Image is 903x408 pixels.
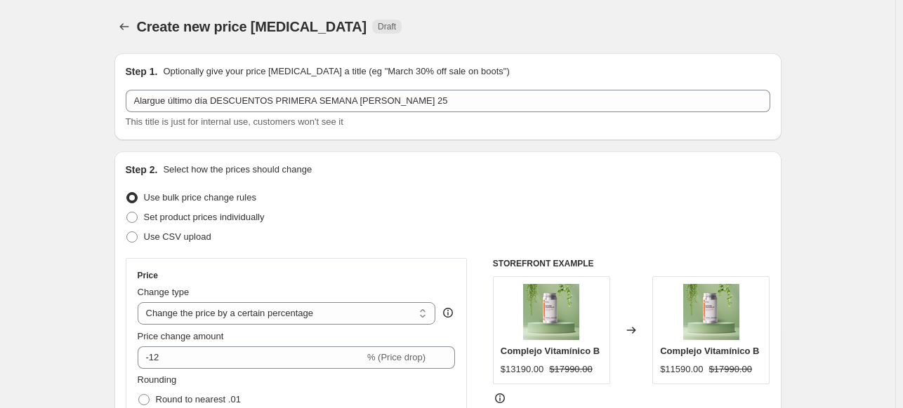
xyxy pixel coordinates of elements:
span: % (Price drop) [367,352,426,362]
strike: $17990.00 [549,362,592,376]
span: This title is just for internal use, customers won't see it [126,116,343,127]
span: Draft [378,21,396,32]
span: Create new price [MEDICAL_DATA] [137,19,367,34]
h3: Price [138,270,158,281]
span: Complejo Vitamínico B [501,346,600,356]
input: -15 [138,346,364,369]
strike: $17990.00 [709,362,752,376]
img: complex_b_80x.png [523,284,579,340]
span: Use bulk price change rules [144,192,256,203]
span: Rounding [138,374,177,385]
h6: STOREFRONT EXAMPLE [493,258,770,269]
img: complex_b_80x.png [683,284,739,340]
h2: Step 1. [126,64,158,79]
p: Select how the prices should change [163,163,312,177]
p: Optionally give your price [MEDICAL_DATA] a title (eg "March 30% off sale on boots") [163,64,509,79]
div: help [441,306,455,320]
button: Price change jobs [114,17,134,36]
h2: Step 2. [126,163,158,177]
span: Set product prices individually [144,212,265,222]
span: Complejo Vitamínico B [660,346,759,356]
div: $13190.00 [501,362,543,376]
span: Use CSV upload [144,231,211,242]
span: Change type [138,287,190,297]
div: $11590.00 [660,362,703,376]
span: Price change amount [138,331,224,341]
input: 30% off holiday sale [126,90,770,112]
span: Round to nearest .01 [156,394,241,404]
